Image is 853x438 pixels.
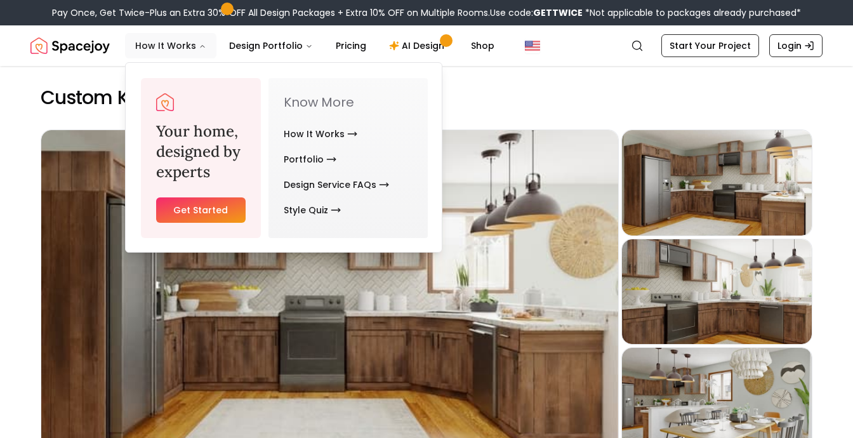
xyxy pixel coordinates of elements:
a: Start Your Project [661,34,759,57]
a: How It Works [284,121,357,147]
nav: Main [125,33,505,58]
h2: Custom Kitchen: Rustic Boho Dining Room [41,86,812,109]
a: Style Quiz [284,197,341,223]
img: Spacejoy Logo [30,33,110,58]
a: Shop [461,33,505,58]
span: Use code: [490,6,583,19]
a: Spacejoy [156,93,174,111]
img: United States [525,38,540,53]
a: Login [769,34,823,57]
a: Spacejoy [30,33,110,58]
a: Pricing [326,33,376,58]
nav: Global [30,25,823,66]
b: GETTWICE [533,6,583,19]
a: Get Started [156,197,246,223]
a: Design Service FAQs [284,172,389,197]
h3: Your home, designed by experts [156,121,246,182]
a: Portfolio [284,147,336,172]
button: Design Portfolio [219,33,323,58]
img: Spacejoy Logo [156,93,174,111]
div: Pay Once, Get Twice-Plus an Extra 30% OFF All Design Packages + Extra 10% OFF on Multiple Rooms. [52,6,801,19]
a: AI Design [379,33,458,58]
div: How It Works [126,63,443,253]
p: Know More [284,93,413,111]
span: *Not applicable to packages already purchased* [583,6,801,19]
button: How It Works [125,33,216,58]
